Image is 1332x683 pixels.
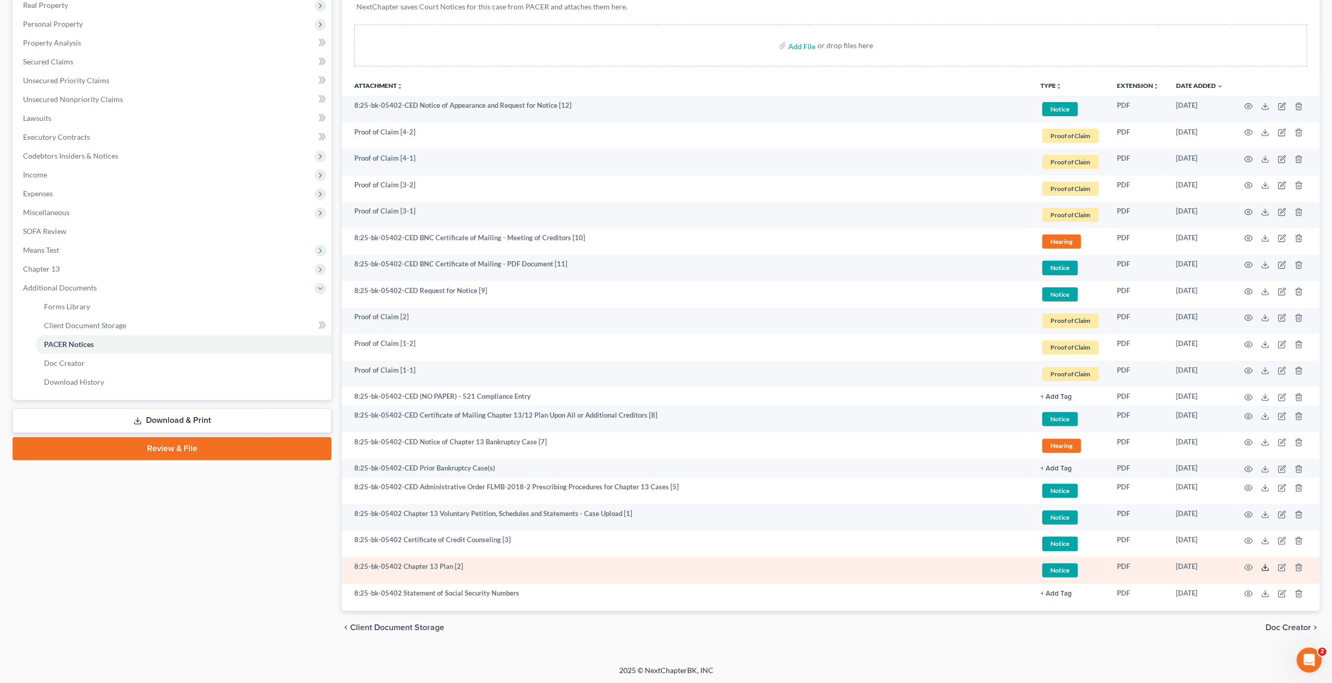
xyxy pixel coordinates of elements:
button: Doc Creator chevron_right [1266,623,1319,632]
a: Proof of Claim [1040,153,1100,171]
td: [DATE] [1168,432,1232,459]
a: Proof of Claim [1040,206,1100,223]
td: [DATE] [1168,584,1232,602]
span: Executory Contracts [23,132,90,141]
span: 2 [1318,647,1326,656]
span: Means Test [23,245,59,254]
td: [DATE] [1168,504,1232,531]
a: Proof of Claim [1040,339,1100,356]
span: Lawsuits [23,114,51,122]
td: PDF [1109,96,1168,122]
td: 8:25-bk-05402-CED (NO PAPER) - 521 Compliance Entry [342,387,1032,406]
td: 8:25-bk-05402-CED Notice of Appearance and Request for Notice [12] [342,96,1032,122]
td: [DATE] [1168,122,1232,149]
td: PDF [1109,334,1168,361]
a: Secured Claims [15,52,331,71]
td: Proof of Claim [4-1] [342,149,1032,175]
td: 8:25-bk-05402-CED Request for Notice [9] [342,281,1032,308]
td: Proof of Claim [1-2] [342,334,1032,361]
td: PDF [1109,228,1168,255]
a: Attachmentunfold_more [354,82,403,89]
span: Download History [44,377,104,386]
td: [DATE] [1168,557,1232,584]
td: 8:25-bk-05402-CED Certificate of Mailing Chapter 13/12 Plan Upon All or Additional Creditors [8] [342,406,1032,432]
td: [DATE] [1168,387,1232,406]
span: Doc Creator [44,359,85,367]
td: [DATE] [1168,361,1232,387]
i: unfold_more [397,83,403,89]
iframe: Intercom live chat [1296,647,1322,673]
a: Lawsuits [15,109,331,128]
span: Secured Claims [23,57,73,66]
td: PDF [1109,175,1168,202]
a: Unsecured Priority Claims [15,71,331,90]
td: Proof of Claim [3-2] [342,175,1032,202]
a: Extensionunfold_more [1117,82,1159,89]
span: Proof of Claim [1042,367,1099,381]
a: Proof of Claim [1040,312,1100,329]
div: or drop files here [818,40,873,51]
span: Miscellaneous [23,208,70,217]
span: Proof of Claim [1042,129,1099,143]
span: Notice [1042,412,1078,426]
td: PDF [1109,531,1168,557]
td: [DATE] [1168,228,1232,255]
td: 8:25-bk-05402-CED Notice of Chapter 13 Bankruptcy Case [7] [342,432,1032,459]
span: Unsecured Nonpriority Claims [23,95,123,104]
td: [DATE] [1168,202,1232,229]
a: Notice [1040,562,1100,579]
td: PDF [1109,361,1168,387]
span: Proof of Claim [1042,182,1099,196]
td: 8:25-bk-05402-CED BNC Certificate of Mailing - Meeting of Creditors [10] [342,228,1032,255]
span: Codebtors Insiders & Notices [23,151,118,160]
td: PDF [1109,406,1168,432]
td: PDF [1109,308,1168,334]
span: Personal Property [23,19,83,28]
span: Doc Creator [1266,623,1311,632]
span: Unsecured Priority Claims [23,76,109,85]
span: Forms Library [44,302,90,311]
span: Hearing [1042,234,1081,249]
td: Proof of Claim [4-2] [342,122,1032,149]
a: Forms Library [36,297,331,316]
td: PDF [1109,202,1168,229]
td: PDF [1109,255,1168,282]
td: PDF [1109,478,1168,505]
a: Notice [1040,100,1100,118]
td: [DATE] [1168,308,1232,334]
a: Download History [36,373,331,391]
td: PDF [1109,281,1168,308]
a: Client Document Storage [36,316,331,335]
td: [DATE] [1168,531,1232,557]
a: Unsecured Nonpriority Claims [15,90,331,109]
td: PDF [1109,432,1168,459]
td: 8:25-bk-05402-CED Administrative Order FLMB-2018-2 Prescribing Procedures for Chapter 13 Cases [5] [342,478,1032,505]
a: Property Analysis [15,33,331,52]
td: 8:25-bk-05402 Certificate of Credit Counseling [3] [342,531,1032,557]
a: PACER Notices [36,335,331,354]
a: + Add Tag [1040,391,1100,401]
td: Proof of Claim [2] [342,308,1032,334]
a: Hearing [1040,233,1100,250]
a: Notice [1040,259,1100,276]
td: PDF [1109,504,1168,531]
span: Notice [1042,536,1078,551]
a: Review & File [13,437,331,460]
span: Proof of Claim [1042,340,1099,354]
td: 8:25-bk-05402 Statement of Social Security Numbers [342,584,1032,602]
span: Client Document Storage [44,321,126,330]
p: NextChapter saves Court Notices for this case from PACER and attaches them here. [356,2,1305,12]
td: [DATE] [1168,149,1232,175]
a: Notice [1040,535,1100,552]
span: Hearing [1042,439,1081,453]
a: Hearing [1040,437,1100,454]
button: + Add Tag [1040,590,1072,597]
td: [DATE] [1168,255,1232,282]
td: PDF [1109,122,1168,149]
span: Real Property [23,1,68,9]
span: Notice [1042,563,1078,577]
a: Proof of Claim [1040,365,1100,383]
a: Notice [1040,482,1100,499]
a: + Add Tag [1040,463,1100,473]
span: Proof of Claim [1042,208,1099,222]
